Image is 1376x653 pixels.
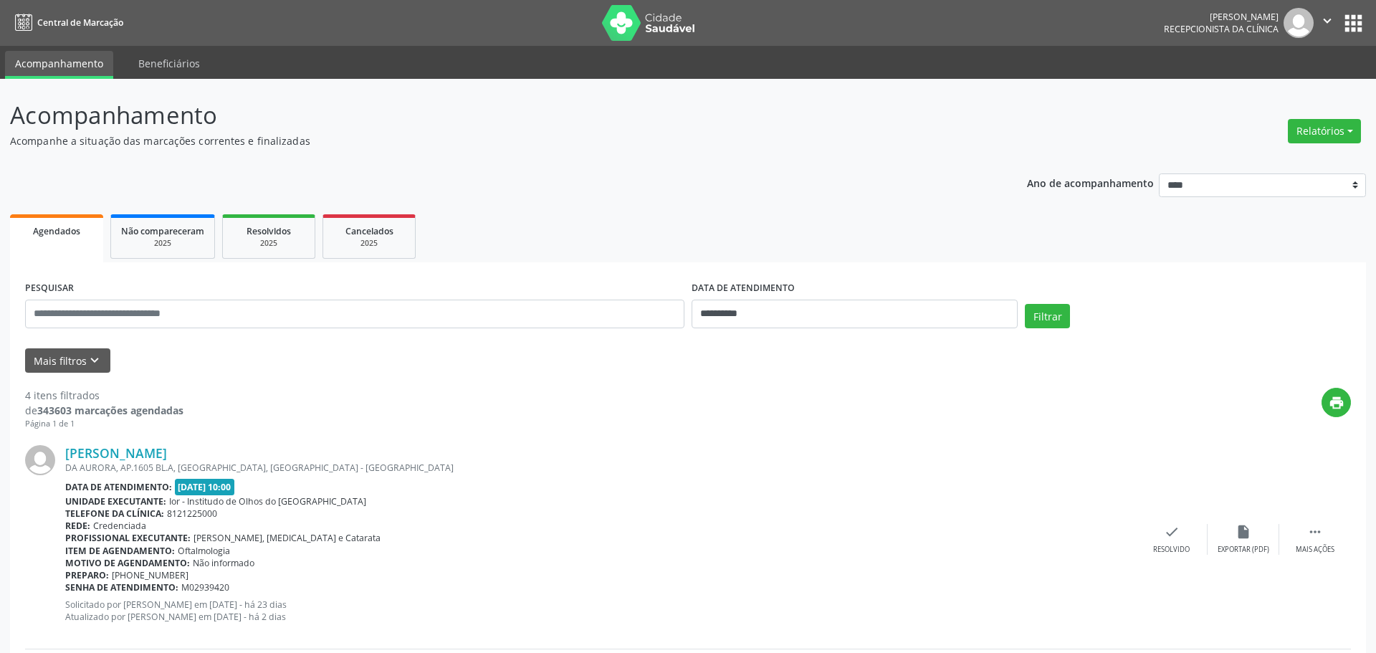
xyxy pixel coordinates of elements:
[1218,545,1269,555] div: Exportar (PDF)
[65,481,172,493] b: Data de atendimento:
[10,133,959,148] p: Acompanhe a situação das marcações correntes e finalizadas
[1025,304,1070,328] button: Filtrar
[1164,11,1279,23] div: [PERSON_NAME]
[1236,524,1251,540] i: insert_drive_file
[65,495,166,507] b: Unidade executante:
[65,507,164,520] b: Telefone da clínica:
[10,11,123,34] a: Central de Marcação
[333,238,405,249] div: 2025
[25,445,55,475] img: img
[112,569,188,581] span: [PHONE_NUMBER]
[128,51,210,76] a: Beneficiários
[121,225,204,237] span: Não compareceram
[193,532,381,544] span: [PERSON_NAME], [MEDICAL_DATA] e Catarata
[1164,23,1279,35] span: Recepcionista da clínica
[87,353,102,368] i: keyboard_arrow_down
[10,97,959,133] p: Acompanhamento
[181,581,229,594] span: M02939420
[25,277,74,300] label: PESQUISAR
[1319,13,1335,29] i: 
[5,51,113,79] a: Acompanhamento
[65,545,175,557] b: Item de agendamento:
[1322,388,1351,417] button: print
[1288,119,1361,143] button: Relatórios
[25,418,183,430] div: Página 1 de 1
[93,520,146,532] span: Credenciada
[247,225,291,237] span: Resolvidos
[65,569,109,581] b: Preparo:
[169,495,366,507] span: Ior - Institudo de Olhos do [GEOGRAPHIC_DATA]
[178,545,230,557] span: Oftalmologia
[1296,545,1334,555] div: Mais ações
[65,532,191,544] b: Profissional executante:
[65,445,167,461] a: [PERSON_NAME]
[1284,8,1314,38] img: img
[37,404,183,417] strong: 343603 marcações agendadas
[692,277,795,300] label: DATA DE ATENDIMENTO
[1153,545,1190,555] div: Resolvido
[345,225,393,237] span: Cancelados
[1314,8,1341,38] button: 
[65,462,1136,474] div: DA AURORA, AP.1605 BL.A, [GEOGRAPHIC_DATA], [GEOGRAPHIC_DATA] - [GEOGRAPHIC_DATA]
[233,238,305,249] div: 2025
[33,225,80,237] span: Agendados
[65,599,1136,623] p: Solicitado por [PERSON_NAME] em [DATE] - há 23 dias Atualizado por [PERSON_NAME] em [DATE] - há 2...
[1341,11,1366,36] button: apps
[167,507,217,520] span: 8121225000
[175,479,235,495] span: [DATE] 10:00
[25,348,110,373] button: Mais filtroskeyboard_arrow_down
[1027,173,1154,191] p: Ano de acompanhamento
[1329,395,1344,411] i: print
[65,520,90,532] b: Rede:
[37,16,123,29] span: Central de Marcação
[25,403,183,418] div: de
[1164,524,1180,540] i: check
[25,388,183,403] div: 4 itens filtrados
[65,557,190,569] b: Motivo de agendamento:
[1307,524,1323,540] i: 
[65,581,178,594] b: Senha de atendimento:
[121,238,204,249] div: 2025
[193,557,254,569] span: Não informado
